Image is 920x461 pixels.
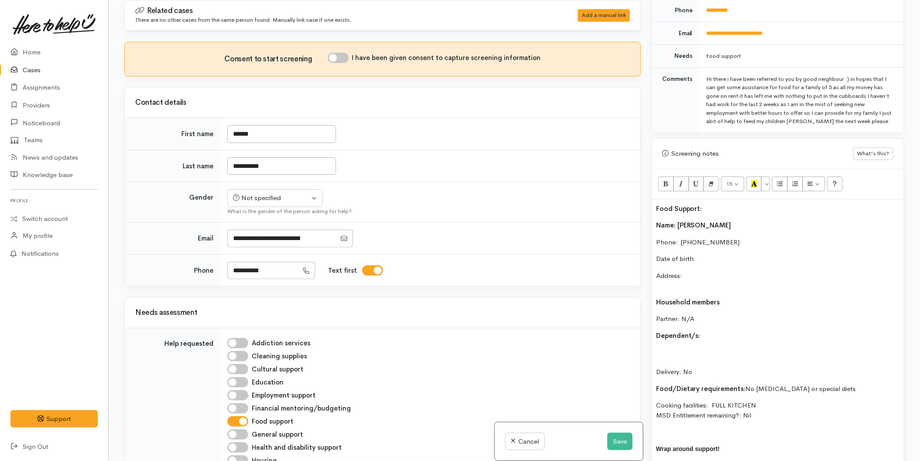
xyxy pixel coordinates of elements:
[135,16,351,23] small: There are no other cases from the same person found. Manually link case if one exists.
[252,430,303,440] label: General support
[656,347,900,377] p: Delivery: No
[505,433,545,451] a: Cancel
[747,177,762,191] button: Recent Color
[578,9,630,22] div: Add a manual link
[827,177,843,191] button: Help
[252,351,307,361] label: Cleaning supplies
[727,180,733,187] span: 15
[607,433,633,451] button: Save
[658,177,674,191] button: Bold (CTRL+B)
[224,55,327,63] h3: Consent to start screening
[689,177,704,191] button: Underline (CTRL+U)
[853,147,893,160] button: What's this?
[656,314,900,324] p: Partner: N/A
[656,331,700,340] b: Dependent/s:
[183,161,213,171] label: Last name
[328,266,357,276] label: Text first
[10,195,98,207] h6: Profile
[707,52,893,60] div: Food support
[233,193,310,203] div: Not specified
[135,7,546,15] h3: Related cases
[252,391,316,401] label: Employment support
[194,266,213,276] label: Phone
[703,177,719,191] button: Remove Font Style (CTRL+\)
[189,193,213,203] label: Gender
[252,404,351,414] label: Financial mentoring/budgeting
[181,129,213,139] label: First name
[761,177,770,191] button: More Color
[656,401,900,420] p: Cooking facilities: FULL KITCHEN MSD Entitlement remaining?: Nil
[252,377,283,388] label: Education
[787,177,803,191] button: Ordered list (CTRL+SHIFT+NUM8)
[352,53,541,63] label: I have been given consent to capture screening information
[135,99,630,107] h3: Contact details
[652,45,700,68] td: Needs
[656,271,900,291] p: Address:
[656,445,720,452] span: Wrap around support!
[772,177,788,191] button: Unordered list (CTRL+SHIFT+NUM7)
[198,234,213,244] label: Email
[252,417,293,427] label: Food support
[656,237,900,247] p: Phone: [PHONE_NUMBER]
[10,410,98,428] button: Support
[252,364,303,374] label: Cultural support
[227,207,630,216] div: What is the gender of the person asking for help?
[652,67,700,133] td: Comments
[656,384,746,393] b: Food/Dietary requirements:
[673,177,689,191] button: Italic (CTRL+I)
[707,75,893,126] div: Hi there i have been referred to you by good neighbour :) in hopes that I can get some assistance...
[252,443,342,453] label: Health and disability support
[656,298,720,306] b: Household members
[656,254,900,264] p: Date of birth:
[656,204,702,213] b: Food Support:
[652,22,700,45] td: Email
[227,189,323,207] button: Not specified
[656,221,731,229] b: Name: [PERSON_NAME]
[721,177,744,191] button: Font Size
[135,309,630,317] h3: Needs assessment
[252,338,310,348] label: Addiction services
[656,384,900,394] p: No [MEDICAL_DATA] or special diets
[803,177,825,191] button: Paragraph
[662,149,853,159] div: Screening notes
